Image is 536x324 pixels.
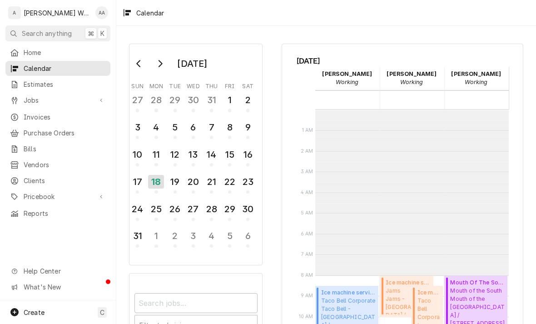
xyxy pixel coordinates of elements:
[380,276,433,317] div: [Service] Ice machine service Jams Jams - Midtown / 7814 West Dodge Road, Omaha, Nebraska 68114 I...
[204,120,218,134] div: 7
[24,282,105,292] span: What's New
[186,202,200,216] div: 27
[204,202,218,216] div: 28
[203,80,221,90] th: Thursday
[24,64,106,73] span: Calendar
[88,29,94,38] span: ⌘
[130,202,144,216] div: 24
[100,308,104,317] span: C
[465,79,487,85] em: Working
[149,229,163,243] div: 1
[5,264,110,279] a: Go to Help Center
[241,148,255,161] div: 16
[204,229,218,243] div: 4
[5,110,110,125] a: Invoices
[5,77,110,92] a: Estimates
[24,176,106,185] span: Clients
[129,44,263,265] div: Calendar Day Picker
[5,279,110,294] a: Go to What's New
[168,148,182,161] div: 12
[184,80,202,90] th: Wednesday
[298,230,316,238] span: 6 AM
[168,175,182,189] div: 19
[168,93,182,107] div: 29
[380,67,444,90] div: Caleb Anderson - Working
[387,70,437,77] strong: [PERSON_NAME]
[298,272,316,279] span: 8 AM
[239,80,257,90] th: Saturday
[451,70,501,77] strong: [PERSON_NAME]
[147,80,166,90] th: Monday
[5,25,110,41] button: Search anything⌘K
[148,175,164,189] div: 18
[223,175,237,189] div: 22
[24,160,106,169] span: Vendors
[321,289,376,297] span: Ice machine service ( Finalized )
[149,93,163,107] div: 28
[299,251,316,258] span: 7 AM
[5,141,110,156] a: Bills
[5,93,110,108] a: Go to Jobs
[204,148,218,161] div: 14
[100,29,104,38] span: K
[95,6,108,19] div: Aaron Anderson's Avatar
[241,120,255,134] div: 9
[22,29,72,38] span: Search anything
[5,206,110,221] a: Reports
[24,209,106,218] span: Reports
[204,175,218,189] div: 21
[8,6,21,19] div: A
[400,79,423,85] em: Working
[166,80,184,90] th: Tuesday
[380,276,433,317] div: Ice machine service(Parts Needed/Research)JamsJams - [GEOGRAPHIC_DATA] / [STREET_ADDRESS][US_STATE]
[241,202,255,216] div: 30
[24,112,106,122] span: Invoices
[24,128,106,138] span: Purchase Orders
[386,287,431,314] span: Jams Jams - [GEOGRAPHIC_DATA] / [STREET_ADDRESS][US_STATE]
[386,279,431,287] span: Ice machine service ( Parts Needed/Research )
[298,148,316,155] span: 2 AM
[5,45,110,60] a: Home
[298,189,316,196] span: 4 AM
[95,6,108,19] div: AA
[298,292,316,299] span: 9 AM
[186,148,200,161] div: 13
[5,157,110,172] a: Vendors
[24,192,92,201] span: Pricebook
[24,95,92,105] span: Jobs
[221,80,239,90] th: Friday
[130,120,144,134] div: 3
[297,313,316,320] span: 10 AM
[450,279,505,287] span: Mouth Of The South - PM ( Uninvoiced )
[300,127,316,134] span: 1 AM
[24,48,106,57] span: Home
[134,293,258,313] input: Search jobs...
[223,120,237,134] div: 8
[223,202,237,216] div: 29
[130,56,148,71] button: Go to previous month
[149,120,163,134] div: 4
[5,61,110,76] a: Calendar
[204,93,218,107] div: 31
[5,189,110,204] a: Go to Pricebook
[223,229,237,243] div: 5
[24,144,106,154] span: Bills
[241,229,255,243] div: 6
[24,266,105,276] span: Help Center
[24,309,45,316] span: Create
[5,173,110,188] a: Clients
[130,148,144,161] div: 10
[186,120,200,134] div: 6
[168,229,182,243] div: 2
[151,56,169,71] button: Go to next month
[223,93,237,107] div: 1
[174,56,210,71] div: [DATE]
[241,175,255,189] div: 23
[149,148,163,161] div: 11
[168,120,182,134] div: 5
[444,67,509,90] div: Kenna Anderson - Working
[336,79,358,85] em: Working
[130,93,144,107] div: 27
[5,125,110,140] a: Purchase Orders
[186,93,200,107] div: 30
